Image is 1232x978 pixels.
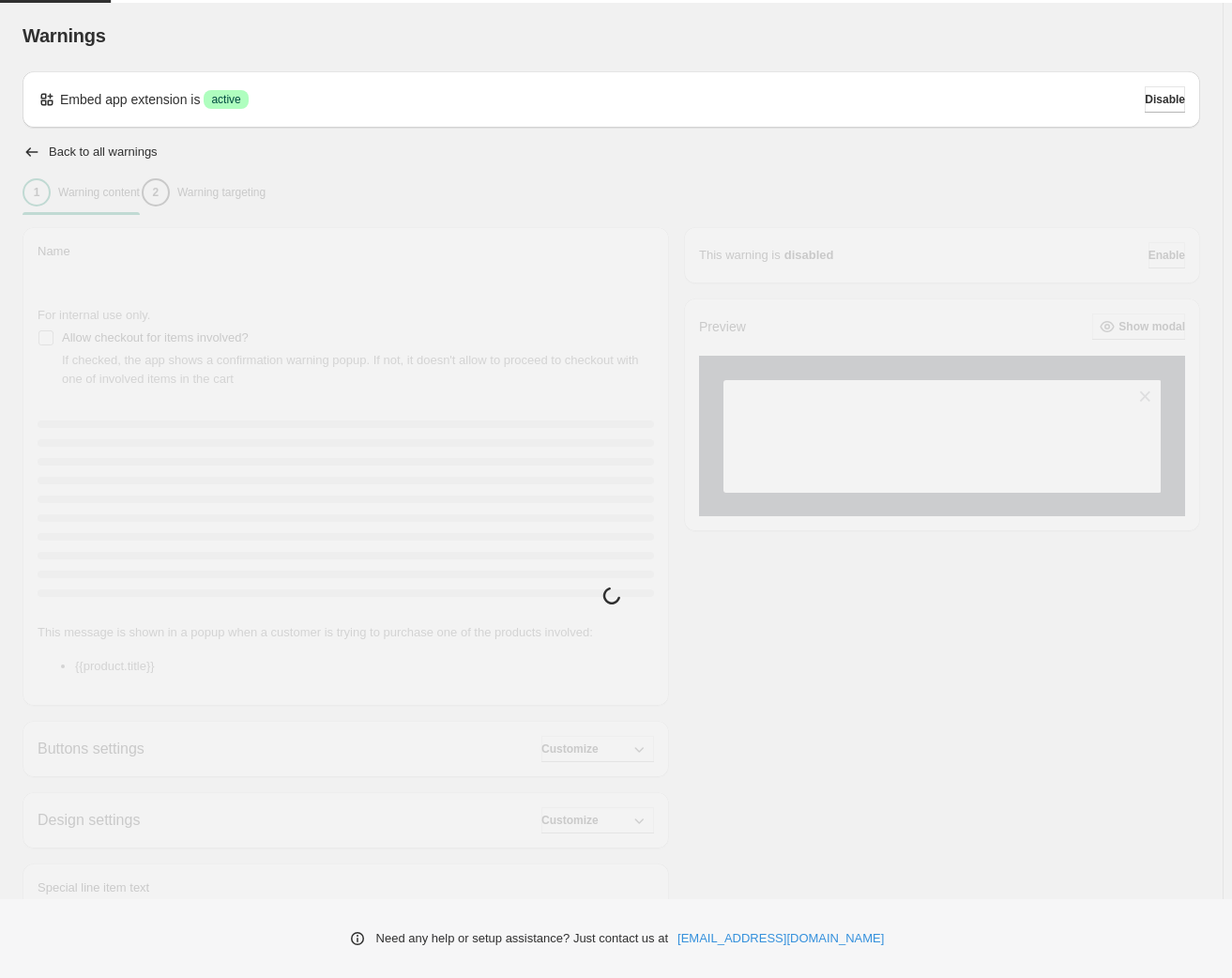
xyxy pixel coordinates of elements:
[211,92,240,107] span: active
[60,90,200,109] p: Embed app extension is
[49,145,158,160] h2: Back to all warnings
[23,25,106,46] span: Warnings
[1145,92,1185,107] span: Disable
[677,929,884,948] a: [EMAIL_ADDRESS][DOMAIN_NAME]
[1145,86,1185,113] button: Disable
